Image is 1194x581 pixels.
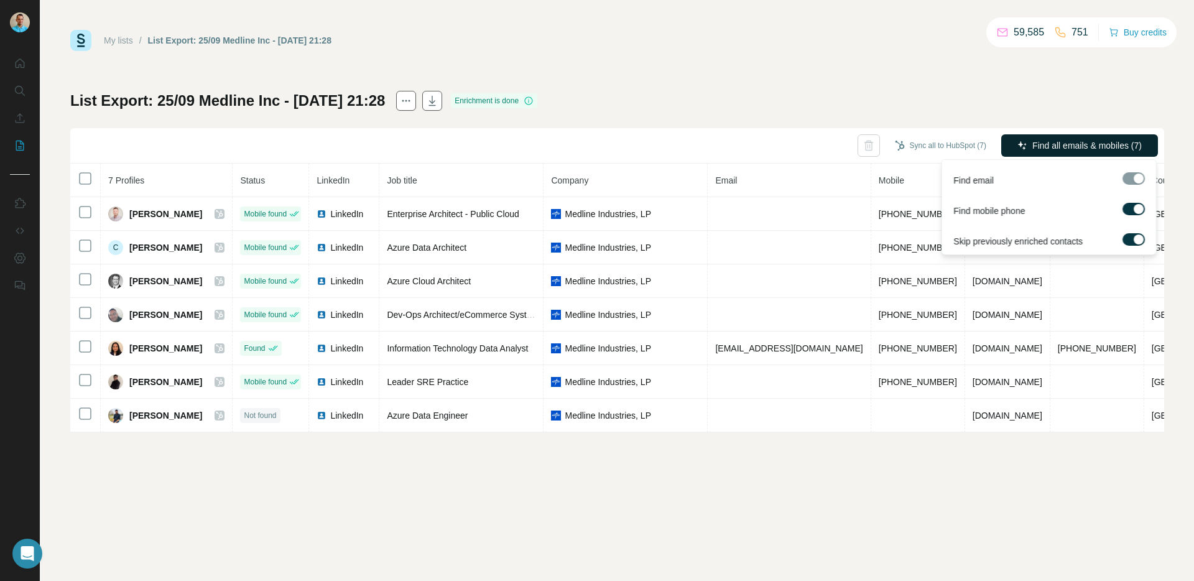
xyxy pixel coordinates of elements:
li: / [139,34,142,47]
span: [PERSON_NAME] [129,376,202,388]
p: 59,585 [1014,25,1044,40]
span: Mobile found [244,376,287,388]
span: LinkedIn [330,275,363,287]
span: LinkedIn [330,309,363,321]
h1: List Export: 25/09 Medline Inc - [DATE] 21:28 [70,91,385,111]
button: Sync all to HubSpot (7) [886,136,995,155]
span: Mobile [879,175,904,185]
span: [PERSON_NAME] [129,275,202,287]
span: [PHONE_NUMBER] [1058,343,1136,353]
button: Enrich CSV [10,107,30,129]
button: My lists [10,134,30,157]
span: Enterprise Architect - Public Cloud [387,209,519,219]
span: [PHONE_NUMBER] [879,377,957,387]
span: [PERSON_NAME] [129,208,202,220]
img: Avatar [108,307,123,322]
span: Leader SRE Practice [387,377,468,387]
div: Enrichment is done [451,93,537,108]
img: Avatar [10,12,30,32]
span: [DOMAIN_NAME] [973,276,1042,286]
span: LinkedIn [330,409,363,422]
span: [DOMAIN_NAME] [973,411,1042,421]
img: Avatar [108,274,123,289]
span: [EMAIL_ADDRESS][DOMAIN_NAME] [715,343,863,353]
span: Medline Industries, LP [565,409,651,422]
button: Use Surfe API [10,220,30,242]
span: [PERSON_NAME] [129,309,202,321]
span: Medline Industries, LP [565,309,651,321]
span: LinkedIn [330,342,363,355]
span: Find mobile phone [953,205,1025,217]
span: Find all emails & mobiles (7) [1032,139,1142,152]
span: Azure Data Architect [387,243,466,253]
span: Azure Data Engineer [387,411,468,421]
button: Buy credits [1109,24,1167,41]
img: company-logo [551,209,561,219]
span: Medline Industries, LP [565,208,651,220]
span: LinkedIn [317,175,349,185]
img: company-logo [551,377,561,387]
span: Medline Industries, LP [565,376,651,388]
span: Job title [387,175,417,185]
img: LinkedIn logo [317,377,326,387]
span: [PHONE_NUMBER] [879,310,957,320]
span: Mobile found [244,276,287,287]
span: Skip previously enriched contacts [953,235,1083,248]
img: company-logo [551,411,561,421]
span: [DOMAIN_NAME] [973,343,1042,353]
span: Mobile found [244,208,287,220]
div: List Export: 25/09 Medline Inc - [DATE] 21:28 [148,34,331,47]
span: Found [244,343,265,354]
img: company-logo [551,343,561,353]
img: company-logo [551,276,561,286]
span: [DOMAIN_NAME] [973,310,1042,320]
button: Use Surfe on LinkedIn [10,192,30,215]
img: LinkedIn logo [317,343,326,353]
span: [PERSON_NAME] [129,342,202,355]
button: Dashboard [10,247,30,269]
span: Azure Cloud Architect [387,276,471,286]
span: [PHONE_NUMBER] [879,243,957,253]
img: LinkedIn logo [317,310,326,320]
img: Avatar [108,374,123,389]
img: LinkedIn logo [317,243,326,253]
img: Surfe Logo [70,30,91,51]
p: 751 [1071,25,1088,40]
span: Medline Industries, LP [565,241,651,254]
span: LinkedIn [330,376,363,388]
span: Medline Industries, LP [565,275,651,287]
img: LinkedIn logo [317,276,326,286]
span: Mobile found [244,242,287,253]
span: Dev-Ops Architect/eCommerce System Analyst [387,310,569,320]
span: Not found [244,410,276,421]
span: LinkedIn [330,208,363,220]
span: [DOMAIN_NAME] [973,377,1042,387]
img: Avatar [108,341,123,356]
img: company-logo [551,310,561,320]
div: Open Intercom Messenger [12,539,42,569]
span: Email [715,175,737,185]
span: LinkedIn [330,241,363,254]
img: Avatar [108,408,123,423]
img: LinkedIn logo [317,411,326,421]
span: [PHONE_NUMBER] [879,343,957,353]
span: [PHONE_NUMBER] [879,209,957,219]
a: My lists [104,35,133,45]
span: 7 Profiles [108,175,144,185]
button: Feedback [10,274,30,297]
button: actions [396,91,416,111]
span: Information Technology Data Analyst [387,343,528,353]
button: Quick start [10,52,30,75]
span: [PHONE_NUMBER] [879,276,957,286]
img: Avatar [108,207,123,221]
span: Find email [953,174,994,187]
img: LinkedIn logo [317,209,326,219]
span: Mobile found [244,309,287,320]
div: C [108,240,123,255]
span: [PERSON_NAME] [129,409,202,422]
button: Find all emails & mobiles (7) [1001,134,1158,157]
button: Search [10,80,30,102]
span: Company [551,175,588,185]
span: Status [240,175,265,185]
span: Medline Industries, LP [565,342,651,355]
